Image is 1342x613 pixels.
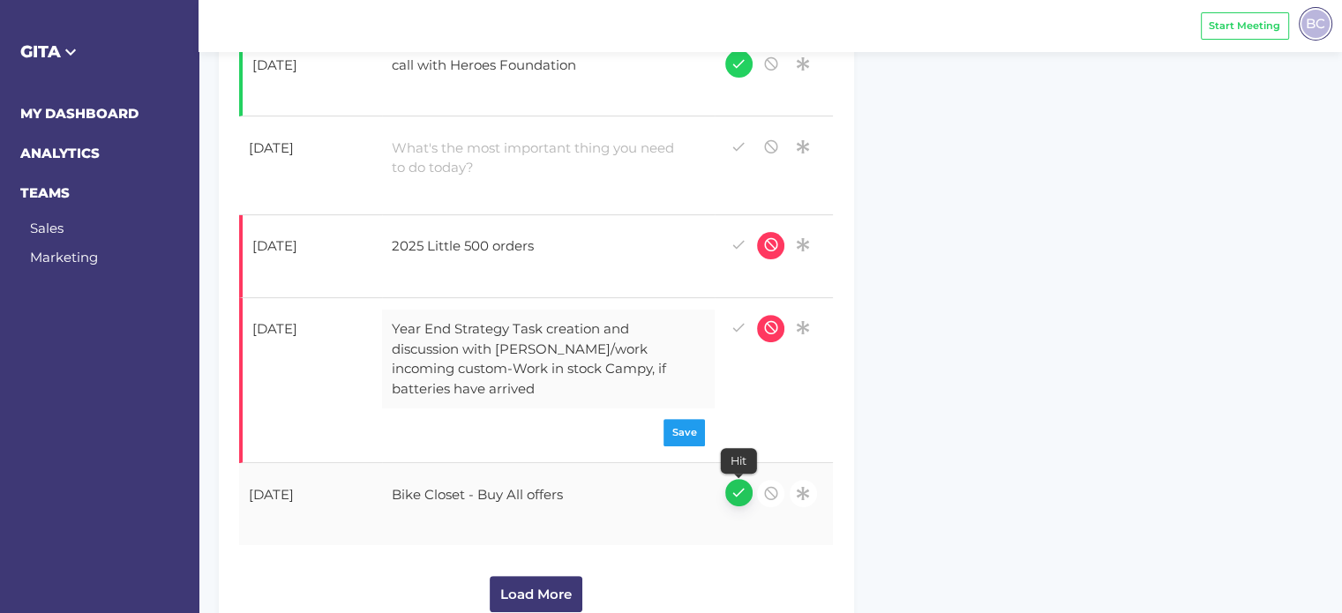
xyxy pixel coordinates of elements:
[500,585,572,605] span: Load More
[239,116,382,215] td: [DATE]
[20,183,179,204] h6: TEAMS
[1306,13,1325,34] span: BC
[664,419,705,446] button: Save
[490,576,583,612] button: Load More
[239,463,382,545] td: [DATE]
[1299,7,1332,41] div: BC
[382,45,687,89] div: call with Heroes Foundation
[30,220,64,236] a: Sales
[239,298,382,463] td: [DATE]
[672,425,697,440] span: Save
[382,475,687,519] div: Bike Closet - Buy All offers
[20,145,100,161] a: ANALYTICS
[1201,12,1289,40] button: Start Meeting
[30,249,98,265] a: Marketing
[1209,19,1280,34] span: Start Meeting
[239,34,382,116] td: [DATE]
[20,105,139,122] a: MY DASHBOARD
[382,227,687,271] div: 2025 Little 500 orders
[382,310,687,409] div: Year End Strategy Task creation and discussion with [PERSON_NAME]/work incoming custom-Work in st...
[239,215,382,298] td: [DATE]
[20,40,179,64] h5: GITA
